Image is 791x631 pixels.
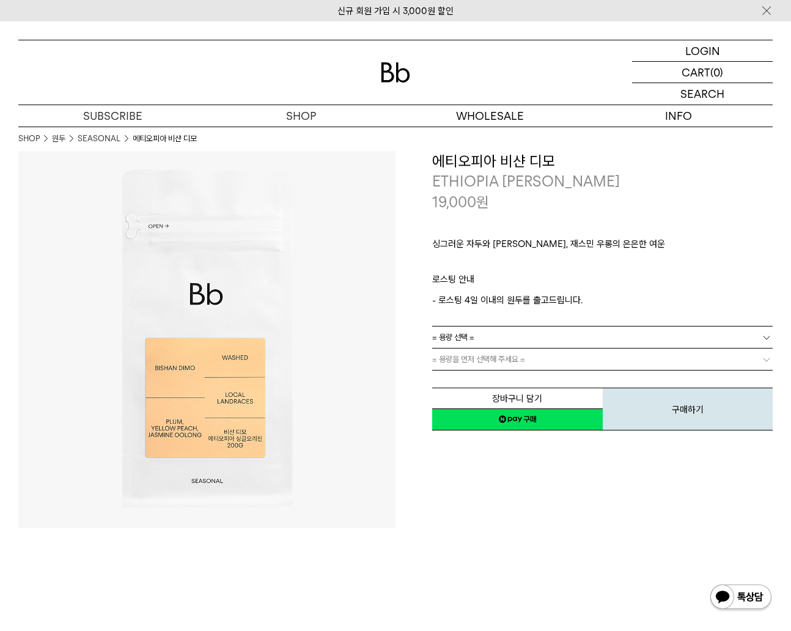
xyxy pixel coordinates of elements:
a: SHOP [18,133,40,145]
p: (0) [710,62,723,83]
a: 새창 [432,408,603,430]
img: 카카오톡 채널 1:1 채팅 버튼 [709,583,773,613]
a: LOGIN [632,40,773,62]
p: - 로스팅 4일 이내의 원두를 출고드립니다. [432,293,773,308]
p: INFO [584,105,773,127]
a: SHOP [207,105,396,127]
h3: 에티오피아 비샨 디모 [432,151,773,172]
button: 구매하기 [603,388,773,430]
p: ETHIOPIA [PERSON_NAME] [432,171,773,192]
p: SEARCH [680,83,724,105]
img: 에티오피아 비샨 디모 [18,151,395,528]
p: 19,000 [432,192,489,213]
a: SUBSCRIBE [18,105,207,127]
p: 싱그러운 자두와 [PERSON_NAME], 재스민 우롱의 은은한 여운 [432,237,773,257]
a: 신규 회원 가입 시 3,000원 할인 [337,6,454,17]
p: CART [682,62,710,83]
p: WHOLESALE [395,105,584,127]
a: SEASONAL [78,133,120,145]
li: 에티오피아 비샨 디모 [133,133,197,145]
img: 로고 [381,62,410,83]
a: CART (0) [632,62,773,83]
span: = 용량 선택 = [432,327,474,348]
button: 장바구니 담기 [432,388,603,409]
p: 로스팅 안내 [432,272,773,293]
p: LOGIN [685,40,720,61]
p: ㅤ [432,257,773,272]
span: 원 [476,193,489,211]
a: 원두 [52,133,65,145]
span: = 용량을 먼저 선택해 주세요 = [432,349,525,370]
